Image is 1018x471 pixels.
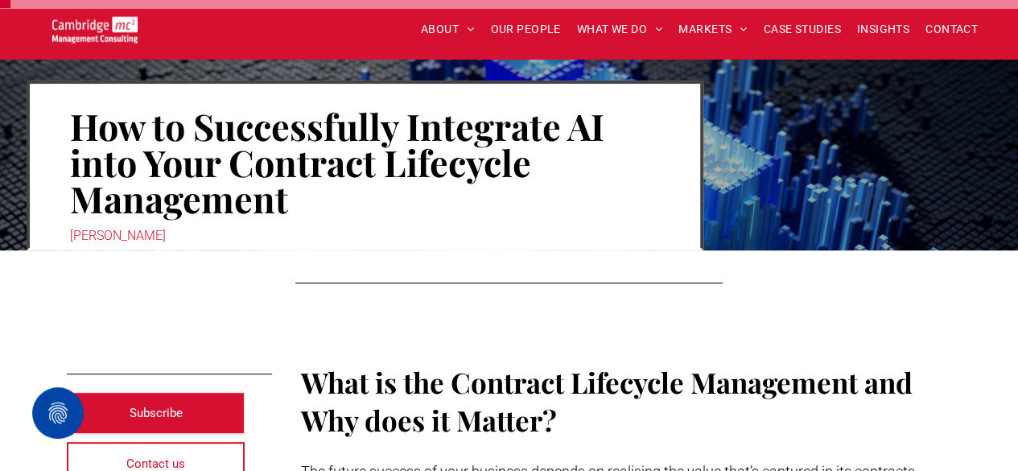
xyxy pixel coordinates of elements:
[849,17,917,42] a: INSIGHTS
[70,225,660,247] div: [PERSON_NAME]
[917,17,986,42] a: CONTACT
[413,17,483,42] a: ABOUT
[482,17,568,42] a: OUR PEOPLE
[67,392,245,434] a: Subscribe
[301,363,913,439] span: What is the Contract Lifecycle Management and Why does it Matter?
[130,393,183,433] span: Subscribe
[70,106,660,218] h1: How to Successfully Integrate AI into Your Contract Lifecycle Management
[52,19,138,35] a: Your Business Transformed | Cambridge Management Consulting
[569,17,671,42] a: WHAT WE DO
[52,16,138,43] img: Go to Homepage
[756,17,849,42] a: CASE STUDIES
[670,17,755,42] a: MARKETS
